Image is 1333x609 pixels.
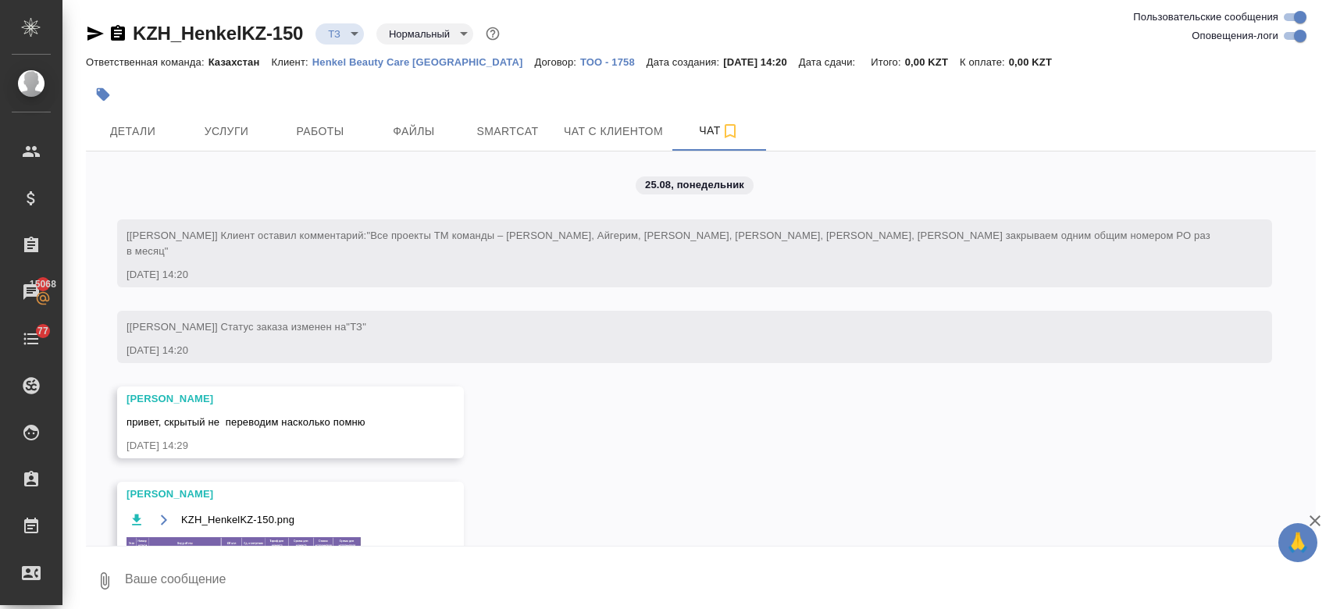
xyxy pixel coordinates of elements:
[564,122,663,141] span: Чат с клиентом
[323,27,345,41] button: ТЗ
[20,276,66,292] span: 15068
[127,510,146,529] button: Скачать
[109,24,127,43] button: Скопировать ссылку
[312,56,535,68] p: Henkel Beauty Care [GEOGRAPHIC_DATA]
[127,416,365,428] span: привет, скрытый не переводим насколько помню
[580,55,647,68] a: ТОО - 1758
[4,272,59,312] a: 15068
[154,510,173,529] button: Открыть на драйве
[723,56,799,68] p: [DATE] 14:20
[799,56,859,68] p: Дата сдачи:
[127,537,361,607] img: KZH_HenkelKZ-150.png
[189,122,264,141] span: Услуги
[721,122,740,141] svg: Подписаться
[905,56,960,68] p: 0,00 KZT
[28,323,58,339] span: 77
[271,56,312,68] p: Клиент:
[127,230,1214,257] span: [[PERSON_NAME]] Клиент оставил комментарий:
[645,177,744,193] p: 25.08, понедельник
[315,23,364,45] div: ТЗ
[1192,28,1278,44] span: Оповещения-логи
[647,56,723,68] p: Дата создания:
[86,77,120,112] button: Добавить тэг
[86,56,209,68] p: Ответственная команда:
[127,321,366,333] span: [[PERSON_NAME]] Статус заказа изменен на
[960,56,1009,68] p: К оплате:
[1278,523,1317,562] button: 🙏
[483,23,503,44] button: Доп статусы указывают на важность/срочность заказа
[534,56,580,68] p: Договор:
[127,438,409,454] div: [DATE] 14:29
[127,486,409,502] div: [PERSON_NAME]
[127,391,409,407] div: [PERSON_NAME]
[95,122,170,141] span: Детали
[4,319,59,358] a: 77
[133,23,303,44] a: KZH_HenkelKZ-150
[127,230,1214,257] span: "Все проекты ТМ команды – [PERSON_NAME], Айгерим, [PERSON_NAME], [PERSON_NAME], [PERSON_NAME], [P...
[384,27,454,41] button: Нормальный
[312,55,535,68] a: Henkel Beauty Care [GEOGRAPHIC_DATA]
[127,267,1217,283] div: [DATE] 14:20
[376,23,473,45] div: ТЗ
[871,56,904,68] p: Итого:
[1285,526,1311,559] span: 🙏
[209,56,272,68] p: Казахстан
[283,122,358,141] span: Работы
[580,56,647,68] p: ТОО - 1758
[1009,56,1064,68] p: 0,00 KZT
[181,512,294,528] span: KZH_HenkelKZ-150.png
[127,343,1217,358] div: [DATE] 14:20
[86,24,105,43] button: Скопировать ссылку для ЯМессенджера
[1133,9,1278,25] span: Пользовательские сообщения
[682,121,757,141] span: Чат
[470,122,545,141] span: Smartcat
[346,321,366,333] span: "ТЗ"
[376,122,451,141] span: Файлы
